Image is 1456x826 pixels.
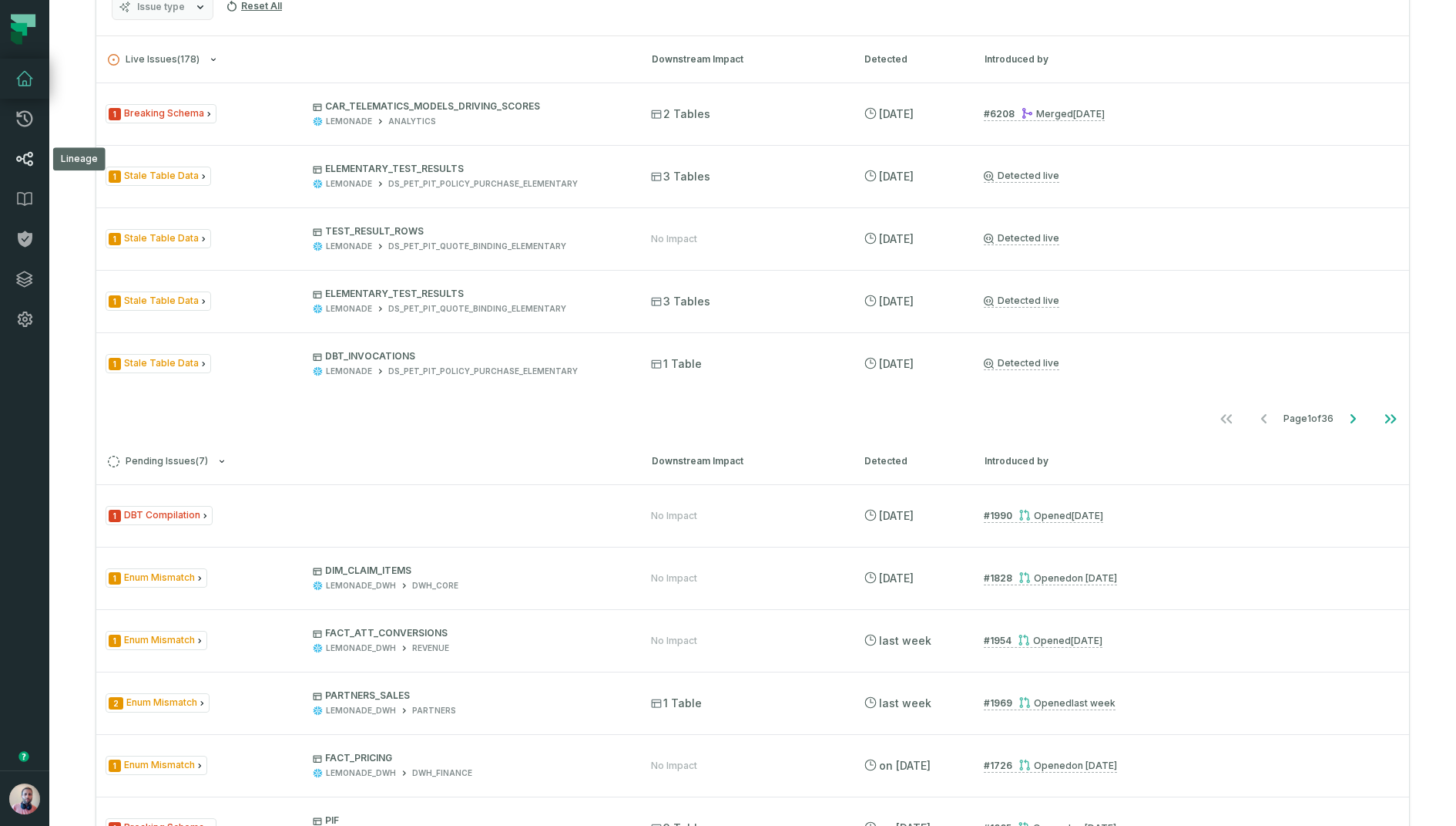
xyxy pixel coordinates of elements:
[651,760,697,772] div: No Impact
[1073,108,1105,120] relative-time: Aug 31, 2025, 12:43 PM GMT+3
[109,572,121,585] span: Severity
[652,454,837,468] div: Downstream Impact
[651,510,697,522] div: No Impact
[879,357,914,370] relative-time: Aug 31, 2025, 10:23 AM GMT+3
[879,509,914,522] relative-time: Aug 27, 2025, 7:52 PM GMT+3
[1072,697,1115,709] relative-time: Aug 22, 2025, 5:10 PM GMT+3
[1071,635,1102,646] relative-time: Aug 20, 2025, 7:05 PM GMT+3
[326,580,396,592] div: LEMONADE_DWH
[1018,697,1115,709] div: Opened
[106,568,207,588] span: Issue Type
[984,170,1059,183] a: Detected live
[109,760,121,772] span: Severity
[412,580,458,592] div: DWH_CORE
[313,225,623,238] p: TEST_RESULT_ROWS
[879,232,914,245] relative-time: Aug 31, 2025, 10:23 AM GMT+3
[1072,572,1117,584] relative-time: Jul 24, 2025, 9:06 PM GMT+3
[106,631,207,650] span: Issue Type
[651,635,697,647] div: No Impact
[1021,108,1105,120] div: Merged
[106,354,211,373] span: Issue Type
[1018,572,1117,584] div: Opened
[109,358,121,370] span: Severity
[313,565,623,577] p: DIM_CLAIM_ITEMS
[984,357,1059,370] a: Detected live
[864,52,957,66] div: Detected
[984,759,1117,773] a: #1726Opened[DATE] 1:11:44 PM
[109,108,121,120] span: Severity
[106,167,211,186] span: Issue Type
[984,232,1059,245] a: Detected live
[879,170,914,183] relative-time: Aug 31, 2025, 10:23 AM GMT+3
[109,233,121,245] span: Severity
[1018,760,1117,771] div: Opened
[864,454,957,468] div: Detected
[1072,760,1117,771] relative-time: Jul 6, 2025, 1:11 PM GMT+3
[326,366,372,377] div: LEMONADE
[106,506,213,525] span: Issue Type
[652,52,837,66] div: Downstream Impact
[651,169,710,184] span: 3 Tables
[313,100,623,113] p: CAR_TELEMATICS_MODELS_DRIVING_SCORES
[388,241,566,252] div: DS_PET_PIT_QUOTE_BINDING_ELEMENTARY
[106,693,210,713] span: Issue Type
[984,295,1059,308] a: Detected live
[984,107,1105,121] a: #6208Merged[DATE] 12:43:11 PM
[879,295,914,308] relative-time: Aug 31, 2025, 10:23 AM GMT+3
[1208,403,1409,434] ul: Page 1 of 36
[388,178,578,190] div: DS_PET_PIT_POLICY_PURCHASE_ELEMENTARY
[109,697,123,710] span: Severity
[109,635,121,647] span: Severity
[313,752,623,764] p: FACT_PRICING
[984,696,1115,710] a: #1969Opened[DATE] 5:10:19 PM
[651,294,710,309] span: 3 Tables
[326,767,396,779] div: LEMONADE_DWH
[108,54,200,66] span: Live Issues ( 178 )
[53,147,106,170] div: Lineage
[1208,403,1245,434] button: Go to first page
[388,366,578,377] div: DS_PET_PIT_POLICY_PURCHASE_ELEMENTARY
[1018,635,1102,646] div: Opened
[879,634,931,647] relative-time: Aug 24, 2025, 11:02 AM GMT+3
[313,163,623,175] p: ELEMENTARY_TEST_RESULTS
[106,756,207,775] span: Issue Type
[651,106,710,122] span: 2 Tables
[412,767,472,779] div: DWH_FINANCE
[651,696,702,711] span: 1 Table
[326,241,372,252] div: LEMONADE
[326,705,396,716] div: LEMONADE_DWH
[108,54,624,66] button: Live Issues(178)
[108,456,208,467] span: Pending Issues ( 7 )
[9,784,40,814] img: avatar of Idan Shabi
[1372,403,1409,434] button: Go to last page
[109,170,121,183] span: Severity
[96,403,1409,434] nav: pagination
[1334,403,1371,434] button: Go to next page
[879,107,914,120] relative-time: Aug 31, 2025, 12:43 PM GMT+3
[984,634,1102,648] a: #1954Opened[DATE] 7:05:24 PM
[326,303,372,315] div: LEMONADE
[106,229,211,248] span: Issue Type
[388,303,566,315] div: DS_PET_PIT_QUOTE_BINDING_ELEMENTARY
[313,689,623,702] p: PARTNERS_SALES
[1018,510,1103,521] div: Opened
[651,233,697,245] div: No Impact
[412,642,449,654] div: REVENUE
[412,705,456,716] div: PARTNERS
[984,571,1117,585] a: #1828Opened[DATE] 9:06:38 PM
[106,292,211,311] span: Issue Type
[1246,403,1283,434] button: Go to previous page
[985,52,1123,66] div: Introduced by
[17,750,31,764] div: Tooltip anchor
[985,454,1123,468] div: Introduced by
[313,627,623,639] p: FACT_ATT_CONVERSIONS
[651,572,697,585] div: No Impact
[108,456,624,467] button: Pending Issues(7)
[313,350,623,362] p: DBT_INVOCATIONS
[388,116,436,127] div: ANALYTICS
[106,104,216,123] span: Issue Type
[879,759,931,772] relative-time: Jul 6, 2025, 2:46 PM GMT+3
[326,116,372,127] div: LEMONADE
[313,288,623,300] p: ELEMENTARY_TEST_RESULTS
[326,178,372,190] div: LEMONADE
